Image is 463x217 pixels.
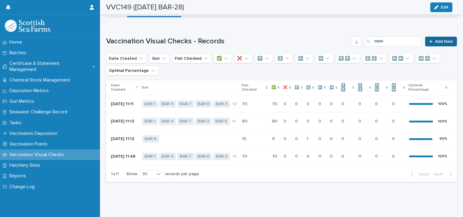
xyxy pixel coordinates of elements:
p: 70 [242,100,248,107]
p: ➡️ ➡️ [391,82,401,93]
p: 0 [341,118,345,124]
p: Deposition Metrics [7,88,54,94]
a: BAR-6 [145,136,157,142]
p: 0 [358,135,362,142]
p: 0 [392,135,396,142]
p: 0 [307,100,311,107]
a: BAR-6 [198,154,210,159]
button: ⬇️ ⬇️ [362,54,387,63]
p: Hatchery Sites [7,162,45,168]
p: 0 [330,100,334,107]
div: 100 % [438,119,447,124]
a: BAR-6 [198,102,210,107]
a: BAR-1 [145,102,155,107]
p: 0 [330,135,334,142]
p: Change Log [7,184,39,190]
p: 70 [272,153,278,159]
p: 0 [318,118,322,124]
a: BAR-7 [180,154,192,159]
p: Vaccination Visual Checks [7,152,69,158]
tr: [DATE] 11:11BAR-1 BAR-4 BAR-7 BAR-6 BAR-3 +27070 7070 00 00 00 00 00 00 00 00 00 100% [106,95,457,113]
p: 0 [318,153,322,159]
p: Vaccination Deposition [7,131,62,136]
button: ✅ [214,54,232,63]
p: [DATE] 11:12 [111,136,137,142]
span: Edit [441,5,448,9]
p: 70 [242,153,248,159]
img: uOABhIYSsOPhGJQdTwEw [5,20,50,32]
a: BAR-1 [145,119,155,124]
p: Reports [7,173,31,179]
p: ✅ [271,84,276,91]
button: Fish Checked [172,54,212,63]
button: Optimal Percentage [106,66,159,75]
span: + 2 [232,102,237,106]
p: 0 [341,153,345,159]
p: Seawater Challenge Record [7,109,72,115]
p: ⬆️ [295,84,299,91]
p: 0 [284,118,288,124]
p: 70 [272,100,278,107]
p: ⬆️ ⬆️ [341,82,351,93]
p: 0 [330,118,334,124]
p: records per page [165,172,199,177]
p: 0 [295,135,299,142]
div: 100 % [438,102,447,106]
a: BAR-5 [215,119,227,124]
button: ➡️ ➡️ [416,54,440,63]
p: 0 [284,153,288,159]
a: BAR-4 [162,102,174,107]
p: 60 [272,118,279,124]
p: 60 [242,118,249,124]
p: Home [7,39,27,45]
span: + 2 [232,155,237,158]
p: 0 [358,100,362,107]
div: 100 % [438,154,447,159]
p: 0 [375,153,379,159]
p: [DATE] 11:11 [111,102,137,107]
p: 0 [295,100,299,107]
h2: VVC149 ([DATE] BAR-28) [106,3,184,12]
button: Back [406,172,431,177]
p: 1 [307,135,309,142]
button: ➡️ [315,54,333,63]
p: 0 [392,118,396,124]
p: 0 [358,153,362,159]
p: ⬇️ ⬇️ [358,82,368,93]
button: Date Created [106,54,147,63]
p: 0 [318,100,322,107]
button: ❌ [234,54,252,63]
p: Fish Checked [241,82,264,93]
p: Batches [7,50,31,56]
p: 0 [284,100,288,107]
p: 10 [242,135,248,142]
p: 0 [295,153,299,159]
p: 0 [392,153,396,159]
h1: Vaccination Visual Checks - Records [106,37,349,46]
p: 0 [358,118,362,124]
div: Search [364,37,421,46]
button: Gun [149,54,170,63]
p: 0 [330,153,334,159]
p: 0 [318,135,322,142]
p: [DATE] 11:12 [111,119,137,124]
p: [DATE] 11:48 [111,154,137,159]
p: Date Created [111,82,135,93]
tr: [DATE] 11:12BAR-1 BAR-4 BAR-7 BAR-3 BAR-5 +16060 6060 00 00 00 00 00 00 00 00 00 100% [106,113,457,130]
p: Gun [142,84,148,91]
p: Certificate & Statement Management [7,61,92,72]
button: ⬅️ ⬅️ [389,54,413,63]
p: 9 [272,135,276,142]
a: BAR-4 [162,119,174,124]
p: Gun Metrics [7,98,39,104]
p: Vaccination Points [7,141,52,147]
p: 1 of 1 [106,167,124,182]
span: Back [416,172,429,176]
a: BAR-7 [180,119,192,124]
p: 0 [284,135,288,142]
p: ⬇️ [306,84,311,91]
p: Optimal Percentage [408,82,444,93]
a: Add New [425,37,457,46]
div: 30 [140,171,155,177]
p: Show [126,172,137,177]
